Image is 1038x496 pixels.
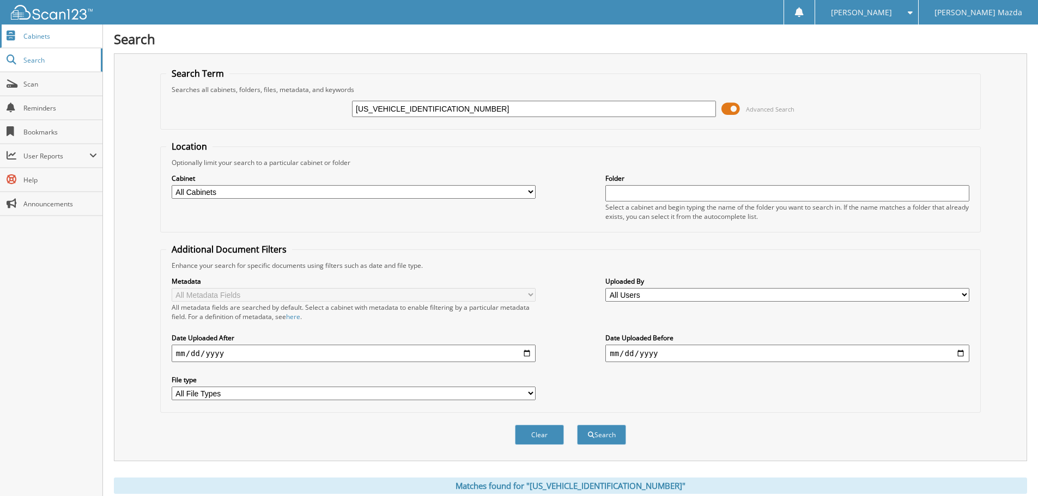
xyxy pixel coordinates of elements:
label: Cabinet [172,174,536,183]
span: Scan [23,79,97,89]
legend: Search Term [166,68,229,79]
h1: Search [114,30,1027,48]
div: Searches all cabinets, folders, files, metadata, and keywords [166,85,975,94]
legend: Additional Document Filters [166,243,292,255]
img: scan123-logo-white.svg [11,5,93,20]
input: end [605,345,969,362]
label: Uploaded By [605,277,969,286]
label: Date Uploaded After [172,333,536,342]
span: Help [23,175,97,185]
input: start [172,345,536,362]
button: Clear [515,425,564,445]
span: Search [23,56,95,65]
label: Folder [605,174,969,183]
a: here [286,312,300,321]
div: Select a cabinet and begin typing the name of the folder you want to search in. If the name match... [605,203,969,221]
iframe: Chat Widget [984,444,1038,496]
span: Announcements [23,199,97,209]
span: [PERSON_NAME] Mazda [934,9,1022,16]
label: Date Uploaded Before [605,333,969,342]
legend: Location [166,140,213,152]
span: Reminders [23,103,97,113]
span: [PERSON_NAME] [831,9,892,16]
span: Advanced Search [746,105,794,113]
div: Optionally limit your search to a particular cabinet or folder [166,158,975,167]
label: Metadata [172,277,536,286]
span: User Reports [23,151,89,161]
div: All metadata fields are searched by default. Select a cabinet with metadata to enable filtering b... [172,303,536,321]
span: Bookmarks [23,127,97,137]
div: Matches found for "[US_VEHICLE_IDENTIFICATION_NUMBER]" [114,477,1027,494]
button: Search [577,425,626,445]
label: File type [172,375,536,384]
span: Cabinets [23,32,97,41]
div: Enhance your search for specific documents using filters such as date and file type. [166,261,975,270]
